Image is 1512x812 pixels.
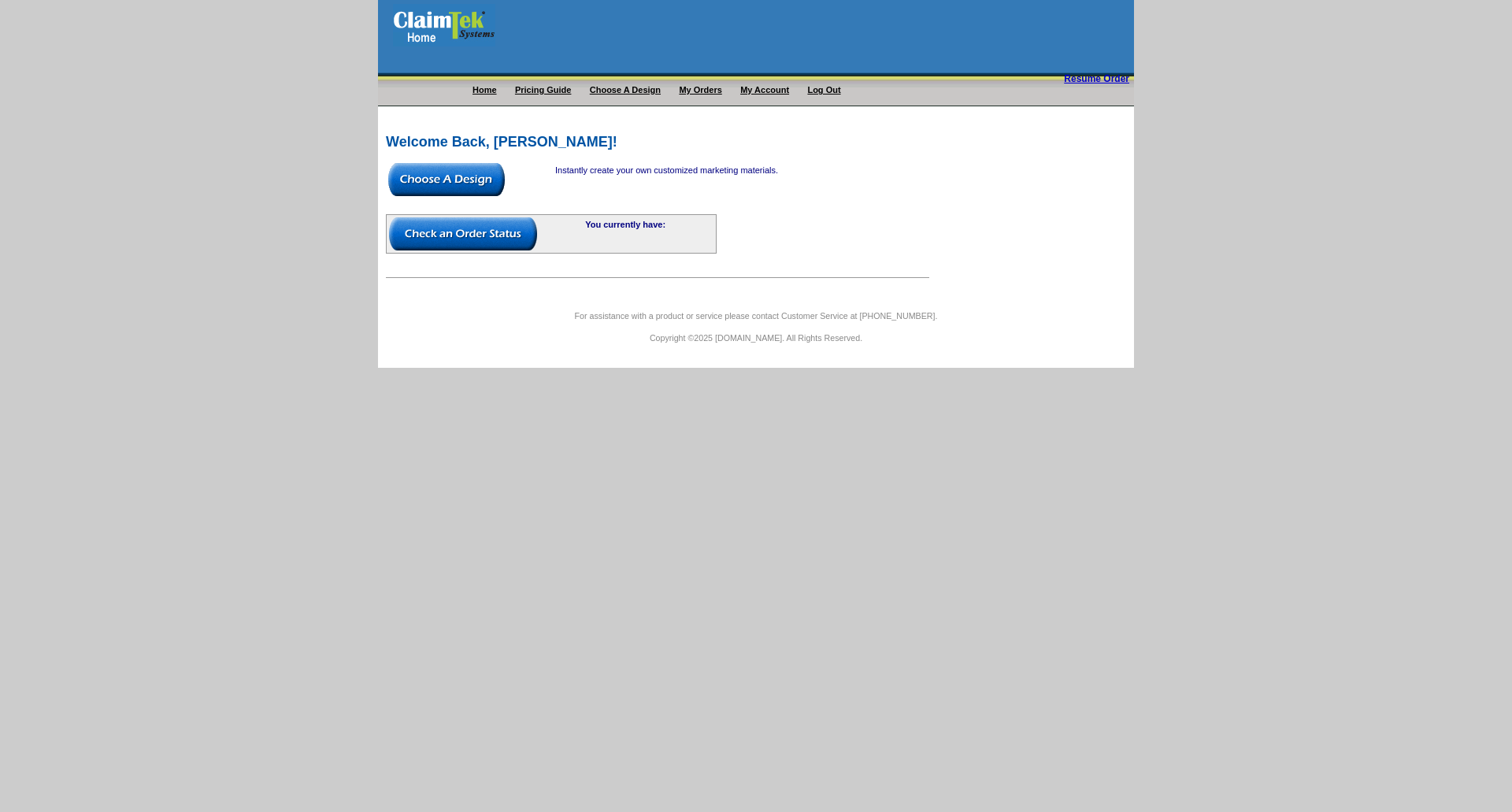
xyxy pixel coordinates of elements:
[679,85,721,95] a: My Orders
[555,165,778,175] span: Instantly create your own customized marketing materials.
[590,85,661,95] a: Choose A Design
[388,163,505,196] img: button-choose-design.gif
[386,135,1126,149] h2: Welcome Back, [PERSON_NAME]!
[515,85,572,95] a: Pricing Guide
[1064,73,1129,84] strong: Resume Order
[807,85,840,95] a: Log Out
[378,309,1134,323] p: For assistance with a product or service please contact Customer Service at [PHONE_NUMBER].
[472,85,497,95] a: Home
[740,85,789,95] a: My Account
[389,217,537,250] img: button-check-order-status.gif
[585,220,665,229] b: You currently have:
[378,331,1134,345] p: Copyright ©2025 [DOMAIN_NAME]. All Rights Reserved.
